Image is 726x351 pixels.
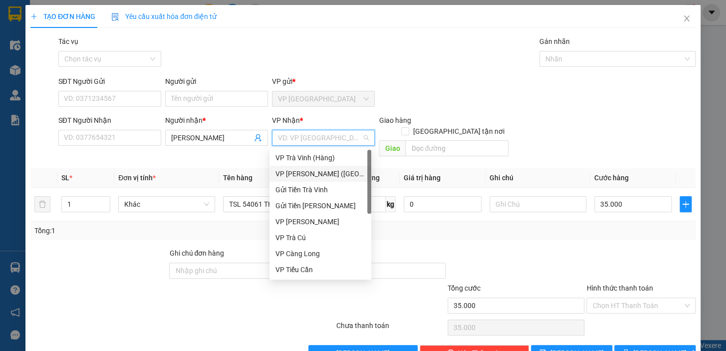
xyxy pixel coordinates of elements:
span: SL [61,174,69,182]
label: Gán nhãn [539,37,570,45]
div: Gửi Tiền Trà Vinh [269,182,371,198]
div: Người nhận [165,115,268,126]
span: Đơn vị tính [118,174,156,182]
div: Người gửi [165,76,268,87]
div: VP Trần Phú (Hàng) [269,166,371,182]
button: plus [680,196,692,212]
span: plus [680,200,691,208]
span: Decrease Value [99,204,110,212]
span: user-add [254,134,262,142]
div: SĐT Người Gửi [58,76,161,87]
span: Giao [379,140,405,156]
div: VP Càng Long [275,248,365,259]
span: Cước hàng [594,174,629,182]
div: Tổng: 1 [34,225,281,236]
span: plus [30,13,37,20]
span: VP Nhận [272,116,300,124]
div: VP gửi [272,76,375,87]
span: Tổng cước [448,284,481,292]
span: down [102,205,108,211]
div: VP Trà Vinh (Hàng) [269,150,371,166]
div: VP [PERSON_NAME] [275,216,365,227]
span: Yêu cầu xuất hóa đơn điện tử [111,12,217,20]
input: Dọc đường [405,140,508,156]
label: Hình thức thanh toán [586,284,653,292]
div: VP Tiểu Cần [269,262,371,278]
div: Gửi Tiền Trà Vinh [275,184,365,195]
input: Ghi Chú [489,196,586,212]
input: VD: Bàn, Ghế [223,196,320,212]
div: VP Trà Vinh (Hàng) [275,152,365,163]
span: Giao hàng [379,116,411,124]
div: Chưa thanh toán [335,320,447,338]
div: VP Trà Cú [269,230,371,246]
input: Ghi chú đơn hàng [169,263,306,279]
th: Ghi chú [485,168,590,188]
span: up [102,198,108,204]
button: delete [34,196,50,212]
div: VP Càng Long [269,246,371,262]
span: Increase Value [99,197,110,204]
span: Giá trị hàng [404,174,441,182]
div: VP Tiểu Cần [275,264,365,275]
button: Close [673,5,701,33]
div: VP Vũng Liêm [269,214,371,230]
div: SĐT Người Nhận [58,115,161,126]
label: Ghi chú đơn hàng [169,249,224,257]
input: 0 [404,196,482,212]
div: VP [PERSON_NAME] ([GEOGRAPHIC_DATA]) [275,168,365,179]
div: VP Trà Cú [275,232,365,243]
span: close [683,14,691,22]
span: VP Bình Phú [278,91,369,106]
span: Tên hàng [223,174,252,182]
span: TẠO ĐƠN HÀNG [30,12,95,20]
label: Tác vụ [58,37,78,45]
span: [GEOGRAPHIC_DATA] tận nơi [409,126,508,137]
div: Gửi Tiền Trần Phú [269,198,371,214]
img: icon [111,13,119,21]
span: Khác [124,197,209,212]
span: kg [386,196,396,212]
div: Gửi Tiền [PERSON_NAME] [275,200,365,211]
